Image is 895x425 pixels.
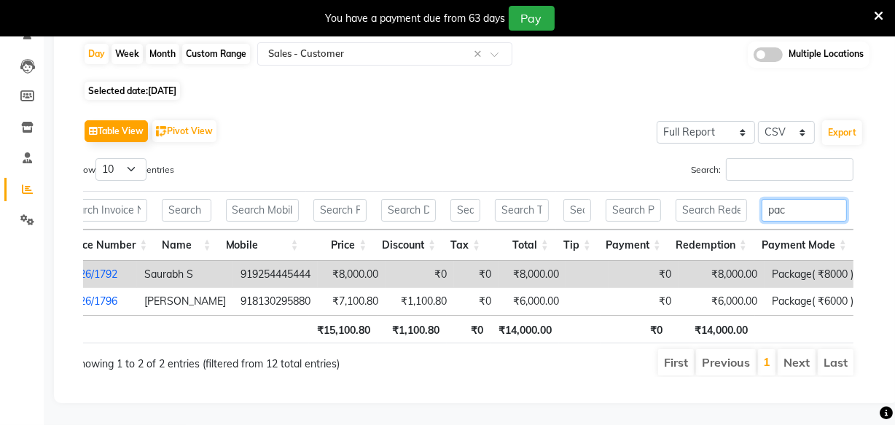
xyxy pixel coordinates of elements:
button: Export [822,120,862,145]
td: ₹0 [609,261,679,288]
th: Redemption: activate to sort column ascending [668,230,754,261]
td: 918130295880 [233,288,318,315]
td: ₹6,000.00 [499,288,566,315]
input: Search: [726,158,853,181]
td: [PERSON_NAME] [137,288,233,315]
th: ₹14,000.00 [491,315,559,343]
th: Payment Mode: activate to sort column ascending [754,230,854,261]
input: Search Tip [563,199,591,222]
th: ₹15,100.80 [309,315,378,343]
th: Tip: activate to sort column ascending [556,230,598,261]
div: Month [146,44,179,64]
input: Search Price [313,199,367,222]
div: Showing 1 to 2 of 2 entries (filtered from 12 total entries) [73,348,386,372]
td: ₹8,000.00 [679,261,765,288]
td: Saurabh S [137,261,233,288]
span: Selected date: [85,82,180,100]
span: Clear all [474,47,486,62]
td: ₹0 [454,261,499,288]
div: You have a payment due from 63 days [326,11,506,26]
th: Mobile: activate to sort column ascending [219,230,306,261]
input: Search Mobile [226,199,299,222]
div: Custom Range [182,44,250,64]
th: Price: activate to sort column ascending [306,230,375,261]
td: ₹6,000.00 [679,288,765,315]
th: Discount: activate to sort column ascending [374,230,443,261]
input: Search Payment [606,199,661,222]
label: Search: [691,158,853,181]
button: Table View [85,120,148,142]
td: ₹8,000.00 [318,261,386,288]
th: ₹0 [447,315,491,343]
td: ₹0 [386,261,454,288]
td: Package( ₹8000 ) [765,261,864,288]
th: Payment: activate to sort column ascending [598,230,668,261]
select: Showentries [95,158,146,181]
td: ₹7,100.80 [318,288,386,315]
input: Search Redemption [676,199,747,222]
img: pivot.png [156,126,167,137]
label: Show entries [73,158,174,181]
span: Multiple Locations [789,47,864,62]
th: ₹1,100.80 [378,315,447,343]
button: Pivot View [152,120,216,142]
span: [DATE] [148,85,176,96]
input: Search Discount [381,199,436,222]
td: ₹8,000.00 [499,261,566,288]
button: Pay [509,6,555,31]
a: 1 [763,354,770,369]
div: Week [112,44,143,64]
td: 919254445444 [233,261,318,288]
td: Package( ₹6000 ) [765,288,864,315]
th: ₹0 [601,315,670,343]
input: Search Payment Mode [762,199,847,222]
th: Tax: activate to sort column ascending [443,230,488,261]
td: ₹0 [609,288,679,315]
input: Search Invoice Number [59,199,147,222]
input: Search Total [495,199,549,222]
th: Invoice Number: activate to sort column ascending [52,230,155,261]
input: Search Name [162,199,211,222]
td: ₹0 [454,288,499,315]
th: ₹14,000.00 [671,315,756,343]
div: Day [85,44,109,64]
th: Name: activate to sort column ascending [155,230,218,261]
input: Search Tax [450,199,480,222]
td: ₹1,100.80 [386,288,454,315]
th: Total: activate to sort column ascending [488,230,556,261]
